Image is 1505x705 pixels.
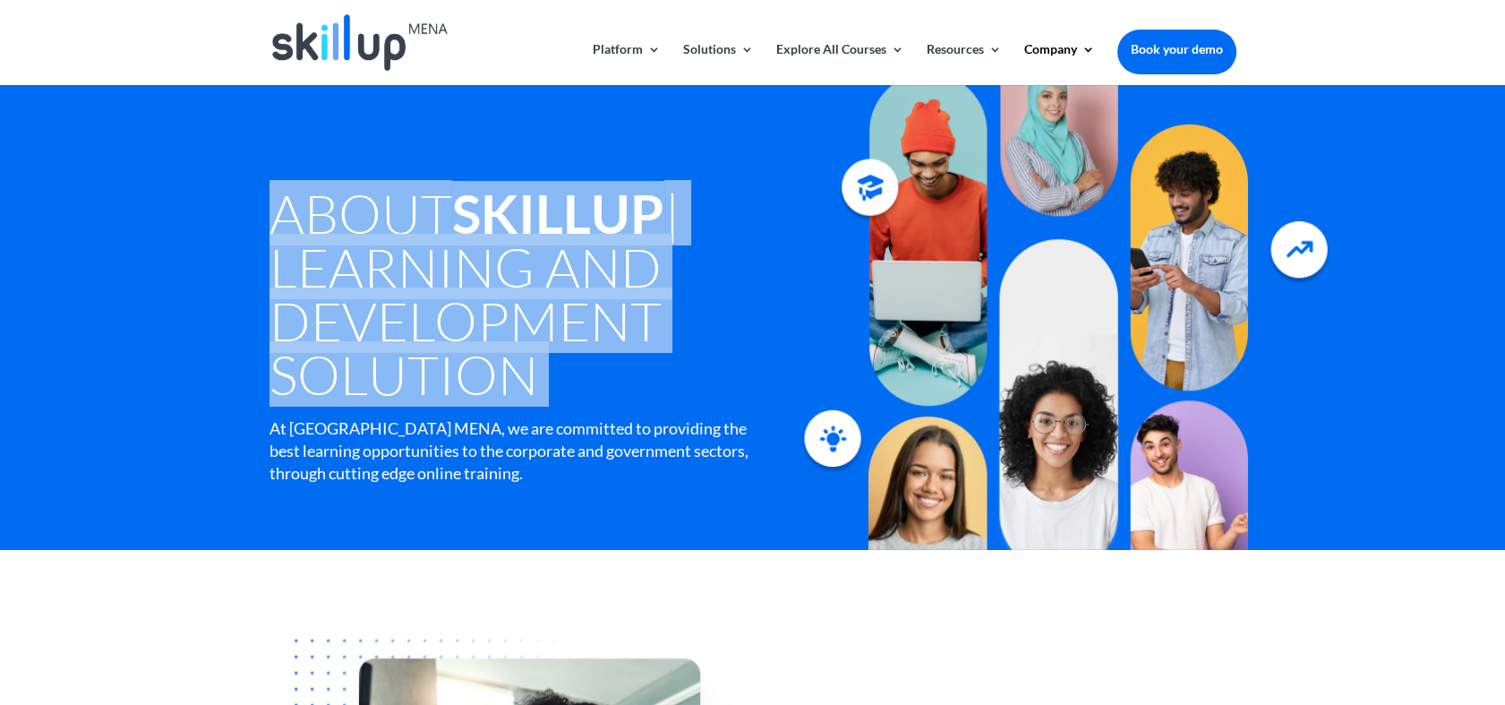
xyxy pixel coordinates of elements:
[1024,43,1095,85] a: Company
[269,186,828,410] h1: About | Learning and Development Solution
[1415,619,1505,705] iframe: Chat Widget
[272,14,448,71] img: Skillup Mena
[593,43,661,85] a: Platform
[269,417,750,486] div: At [GEOGRAPHIC_DATA] MENA, we are committed to providing the best learning opportunities to the c...
[1117,30,1236,69] a: Book your demo
[683,43,754,85] a: Solutions
[776,43,904,85] a: Explore All Courses
[452,181,664,245] strong: SkillUp
[927,43,1002,85] a: Resources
